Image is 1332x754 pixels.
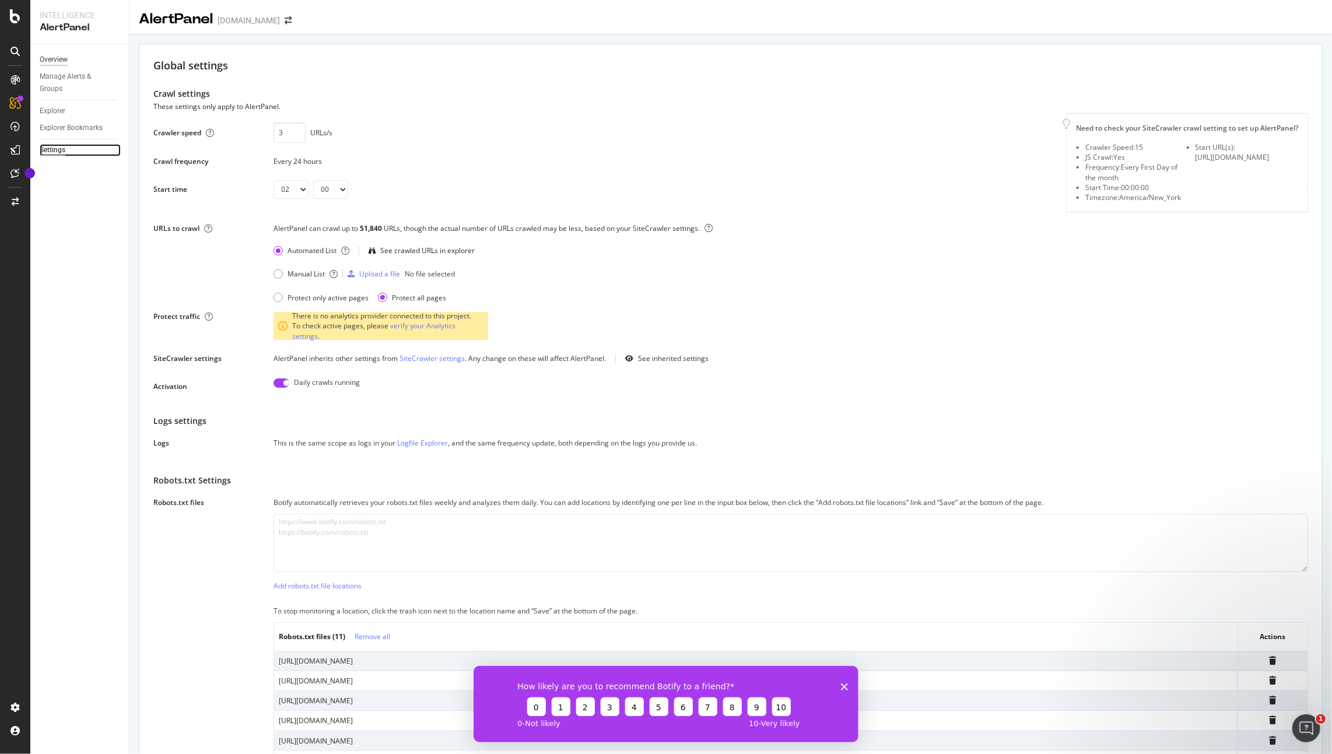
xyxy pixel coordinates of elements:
div: AlertPanel [40,21,120,34]
div: Settings [40,144,65,156]
div: Crawler speed [153,128,201,138]
div: Protect only active pages [288,293,369,303]
div: Every 24 hours [274,156,1052,166]
a: Manage Alerts & Groups [40,71,121,95]
button: See crawled URLs in explorer [369,241,475,260]
div: Robots.txt Settings [153,474,1308,487]
iframe: Survey from Botify [474,666,858,742]
div: Protect only active pages [274,293,369,303]
div: Logs [153,438,169,448]
span: 1 [1316,714,1326,724]
div: There is no analytics provider connected to this project. To check active pages, please . [292,311,483,341]
div: Start time [153,184,187,194]
div: No file selected [405,269,455,279]
div: arrow-right-arrow-left [285,16,292,24]
li: Start URL(s): [1196,142,1296,152]
div: Remove all [355,632,390,641]
button: Upload a file [348,265,400,283]
div: These settings only apply to AlertPanel. [153,100,281,113]
div: Explorer [40,105,65,117]
div: To stop monitoring a location, click the trash icon next to the location name and “Save” at the b... [274,605,1308,618]
a: verify your Analytics settings [292,321,455,341]
div: See crawled URLs in explorer [380,246,475,255]
div: [URL][DOMAIN_NAME] [279,736,1233,746]
div: URLs to crawl [153,223,199,233]
div: Actions [1243,632,1303,641]
div: Global settings [153,58,1308,73]
div: Explorer Bookmarks [40,122,103,134]
a: See crawled URLs in explorer [369,246,475,255]
div: Manual List [274,269,325,279]
div: Upload a file [359,269,400,279]
a: Settings [40,144,121,156]
th: Robots.txt files ( 11 ) [274,622,1238,651]
div: URLs/s [310,128,332,138]
div: Robots.txt files [153,497,204,507]
div: Crawl settings [153,87,1308,100]
div: Protect all pages [378,293,446,303]
div: Botify automatically retrieves your robots.txt files weekly and analyzes them daily. You can add ... [274,496,1308,509]
li: Start Time: 00:00:00 [1085,183,1186,192]
div: Overview [40,54,68,66]
div: Protect all pages [392,293,446,303]
div: Protect traffic [153,311,200,321]
div: SiteCrawler settings [153,353,222,363]
iframe: Intercom live chat [1292,714,1320,742]
div: Add robots.txt file locations [274,581,362,591]
div: Tooltip anchor [24,168,35,178]
div: This is the same scope as logs in your , and the same frequency update, both depending on the log... [274,437,1308,450]
button: Add robots.txt file locations [274,577,362,595]
div: [URL][DOMAIN_NAME] [279,696,1233,706]
li: JS Crawl: Yes [1085,152,1186,162]
a: Logfile Explorer [397,438,448,448]
div: [URL][DOMAIN_NAME] [279,656,1233,666]
a: Overview [40,54,121,66]
div: Automated List [274,246,336,255]
div: Manual List [288,269,325,279]
div: Activation [153,381,187,391]
div: Logs settings [153,415,1308,427]
a: SiteCrawler settings [399,353,465,363]
div: Manage Alerts & Groups [40,71,110,95]
div: Automated List [288,246,336,255]
div: 51,840 [360,223,384,233]
div: Intelligence [40,9,120,21]
div: [URL][DOMAIN_NAME] [279,716,1233,725]
button: Remove all [355,627,390,646]
div: Need to check your SiteCrawler crawl setting to set up AlertPanel? [1076,123,1298,133]
div: AlertPanel can crawl up to URLs, though the actual number of URLs crawled may be less, based on y... [274,223,1308,241]
a: Explorer Bookmarks [40,122,121,134]
div: [URL][DOMAIN_NAME] [1196,152,1296,162]
div: [URL][DOMAIN_NAME] [279,676,1233,686]
li: Crawler Speed: 15 [1085,142,1186,152]
div: Crawl frequency [153,156,208,166]
div: [DOMAIN_NAME] [218,15,280,26]
div: See inherited settings [638,353,709,363]
div: AlertPanel inherits other settings from . Any change on these will affect AlertPanel. [274,353,606,363]
div: AlertPanel [139,9,213,29]
li: Timezone: America/New_York [1085,192,1186,202]
li: Frequency: Every First Day of the month [1085,162,1186,182]
a: Explorer [40,105,121,117]
div: Daily crawls running [294,377,360,396]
